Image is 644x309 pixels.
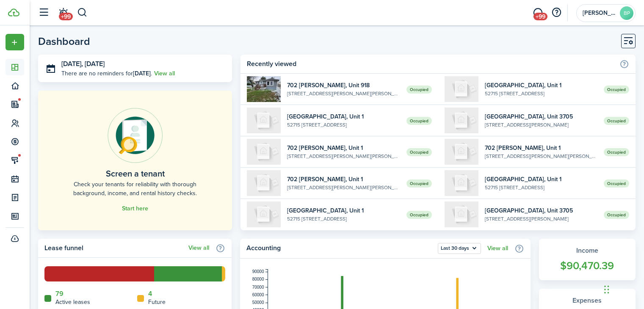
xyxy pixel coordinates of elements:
home-widget-title: Future [148,298,166,306]
a: Notifications [55,2,71,24]
button: Open sidebar [36,5,52,21]
tspan: 80000 [252,277,264,281]
widget-list-item-description: 52715 [STREET_ADDRESS] [287,215,400,223]
img: 3705 [445,108,478,133]
img: 3705 [445,201,478,227]
a: Start here [122,205,148,212]
widget-stats-count: $90,470.39 [547,258,627,274]
span: +99 [533,13,547,20]
iframe: Chat Widget [602,268,644,309]
span: Occupied [604,179,629,188]
a: View all [188,245,209,251]
a: 79 [55,290,64,298]
img: 1 [445,170,478,196]
img: 1 [247,201,281,227]
widget-list-item-title: [GEOGRAPHIC_DATA], Unit 1 [485,175,597,184]
img: 918 [247,76,281,102]
widget-list-item-title: [GEOGRAPHIC_DATA], Unit 1 [287,206,400,215]
b: [DATE] [133,69,151,78]
tspan: 90000 [252,269,264,274]
span: Occupied [604,211,629,219]
widget-list-item-title: [GEOGRAPHIC_DATA], Unit 3705 [485,112,597,121]
widget-list-item-title: 702 [PERSON_NAME], Unit 918 [287,81,400,90]
span: Occupied [406,179,432,188]
widget-list-item-description: [STREET_ADDRESS][PERSON_NAME][PERSON_NAME] [287,152,400,160]
span: Occupied [406,211,432,219]
widget-stats-title: Expenses [547,295,627,306]
widget-list-item-description: [STREET_ADDRESS][PERSON_NAME][PERSON_NAME] [287,184,400,191]
widget-list-item-title: [GEOGRAPHIC_DATA], Unit 3705 [485,206,597,215]
span: Occupied [604,86,629,94]
span: +99 [59,13,73,20]
a: View all [154,69,175,78]
widget-list-item-description: [STREET_ADDRESS][PERSON_NAME][PERSON_NAME] [287,90,400,97]
button: Open resource center [549,6,564,20]
p: There are no reminders for . [61,69,152,78]
home-widget-title: Accounting [246,243,434,254]
button: Customise [621,34,636,48]
div: Drag [604,277,609,302]
widget-list-item-title: 702 [PERSON_NAME], Unit 1 [287,175,400,184]
widget-list-item-description: [STREET_ADDRESS][PERSON_NAME] [485,215,597,223]
widget-list-item-title: [GEOGRAPHIC_DATA], Unit 1 [485,81,597,90]
a: Messaging [530,2,546,24]
img: 1 [247,170,281,196]
h3: [DATE], [DATE] [61,59,226,69]
button: Open menu [6,34,24,50]
span: Occupied [406,148,432,156]
avatar-text: BP [620,6,633,20]
tspan: 60000 [252,292,264,297]
span: Occupied [406,86,432,94]
tspan: 50000 [252,300,264,305]
img: Online payments [108,108,163,163]
home-widget-title: Lease funnel [44,243,184,253]
img: 1 [247,139,281,165]
home-widget-title: Recently viewed [247,59,615,69]
widget-list-item-title: 702 [PERSON_NAME], Unit 1 [287,143,400,152]
widget-list-item-description: [STREET_ADDRESS][PERSON_NAME][PERSON_NAME] [485,152,597,160]
span: Occupied [604,148,629,156]
widget-stats-title: Income [547,246,627,256]
home-placeholder-title: Screen a tenant [106,167,165,180]
span: Biggins Property Management [583,10,616,16]
a: Income$90,470.39 [539,239,636,280]
header-page-title: Dashboard [38,36,90,47]
span: Occupied [604,117,629,125]
widget-list-item-description: [STREET_ADDRESS][PERSON_NAME] [485,121,597,129]
button: Search [77,6,88,20]
widget-list-item-description: 52715 [STREET_ADDRESS] [485,90,597,97]
img: 1 [445,139,478,165]
span: Occupied [406,117,432,125]
home-placeholder-description: Check your tenants for reliability with thorough background, income, and rental history checks. [57,180,213,198]
button: Open menu [438,243,481,254]
a: View all [487,245,508,252]
widget-list-item-title: 702 [PERSON_NAME], Unit 1 [485,143,597,152]
tspan: 70000 [252,285,264,290]
home-widget-title: Active leases [55,298,90,306]
a: 4 [148,290,152,298]
widget-list-item-description: 52715 [STREET_ADDRESS] [485,184,597,191]
widget-list-item-description: 52715 [STREET_ADDRESS] [287,121,400,129]
button: Last 30 days [438,243,481,254]
img: 1 [247,108,281,133]
img: TenantCloud [8,8,19,17]
widget-list-item-title: [GEOGRAPHIC_DATA], Unit 1 [287,112,400,121]
img: 1 [445,76,478,102]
